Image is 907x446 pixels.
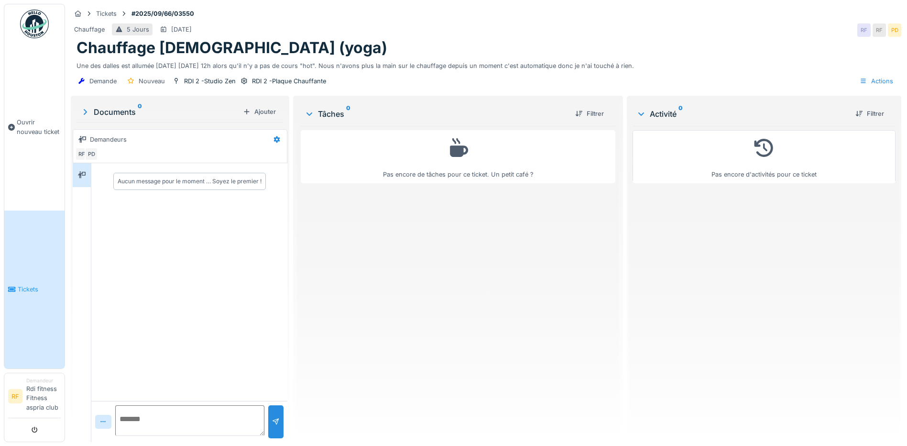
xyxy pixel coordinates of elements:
div: Tickets [96,9,117,18]
div: Demandeurs [90,135,127,144]
div: Aucun message pour le moment … Soyez le premier ! [118,177,262,186]
div: Documents [80,106,239,118]
a: Tickets [4,211,65,368]
div: RF [857,23,871,37]
sup: 0 [138,106,142,118]
div: Actions [855,74,897,88]
div: [DATE] [171,25,192,34]
div: Activité [636,108,848,120]
strong: #2025/09/66/03550 [128,9,198,18]
div: Filtrer [571,107,608,120]
div: Pas encore de tâches pour ce ticket. Un petit café ? [307,134,609,179]
div: Demandeur [26,377,61,384]
li: Rdi fitness Fitness aspria club [26,377,61,416]
div: Ajouter [239,105,280,118]
div: Filtrer [852,107,888,120]
span: Tickets [18,285,61,294]
div: Une des dalles est allumée [DATE] [DATE] 12h alors qu'il n'y a pas de cours "hot". Nous n'avons p... [76,57,896,70]
div: Tâches [305,108,568,120]
a: RF DemandeurRdi fitness Fitness aspria club [8,377,61,418]
div: RF [75,147,88,161]
div: RDI 2 -Plaque Chauffante [252,77,326,86]
div: PD [85,147,98,161]
div: Demande [89,77,117,86]
div: Nouveau [139,77,165,86]
sup: 0 [346,108,350,120]
div: Chauffage [74,25,105,34]
div: Pas encore d'activités pour ce ticket [639,134,889,179]
span: Ouvrir nouveau ticket [17,118,61,136]
h1: Chauffage [DEMOGRAPHIC_DATA] (yoga) [76,39,387,57]
img: Badge_color-CXgf-gQk.svg [20,10,49,38]
li: RF [8,389,22,403]
a: Ouvrir nouveau ticket [4,44,65,211]
div: PD [888,23,901,37]
sup: 0 [678,108,683,120]
div: RF [873,23,886,37]
div: 5 Jours [127,25,149,34]
div: RDI 2 -Studio Zen [184,77,236,86]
